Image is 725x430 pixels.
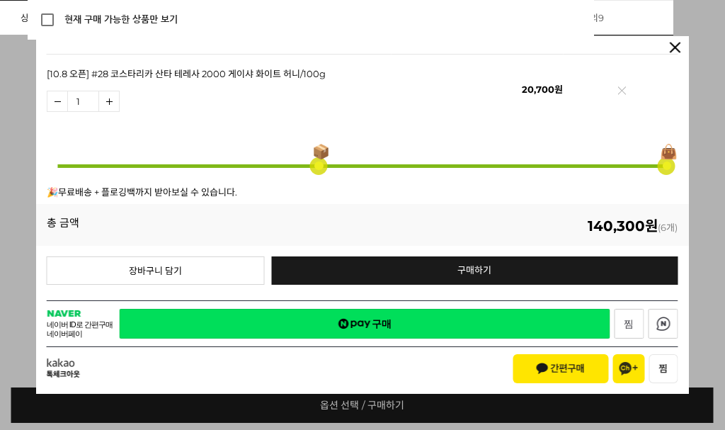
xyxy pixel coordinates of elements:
button: 장바구니 담기 [47,256,265,285]
a: 홈 [4,329,93,365]
span: 구매하기 [458,264,492,276]
button: 채널 추가 [613,354,645,383]
a: 네이버 ID로 간편구매네이버페이 [47,320,114,339]
span: 👜 [660,143,678,160]
p: 🎉무료배송 + 플로깅백까지 받아보실 수 있습니다. [47,185,678,198]
a: 찜 [615,309,644,339]
a: 구매하기 [272,256,678,285]
span: 9 [599,12,605,23]
span: 📦 [312,143,330,160]
strong: 140,300원 [588,217,658,234]
img: up [99,91,119,111]
label: 현재 구매 가능한 상품만 보기 [62,16,178,25]
strong: 총 금액 [47,215,79,235]
img: down [47,91,67,111]
a: 대화 [93,329,183,365]
span: 대화 [130,351,147,363]
a: 설정 [183,329,272,365]
span: 채널 추가 [620,362,638,375]
span: 홈 [45,351,53,362]
span: (6개) [588,215,678,235]
img: 삭제 [619,90,627,98]
span: 설정 [219,351,236,362]
p: - [47,55,384,84]
span: 20,700원 [523,84,564,95]
span: 찜 [658,363,669,374]
span: 카카오 톡체크아웃 [47,358,81,379]
a: 구매 [120,309,610,339]
span: [10.8 오픈] #28 코스타리카 산타 테레사 2000 게이샤 화이트 허니/100g [47,68,326,79]
button: 간편구매 [513,354,609,383]
span: 간편구매 [537,363,586,375]
button: 찜 [649,354,678,383]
